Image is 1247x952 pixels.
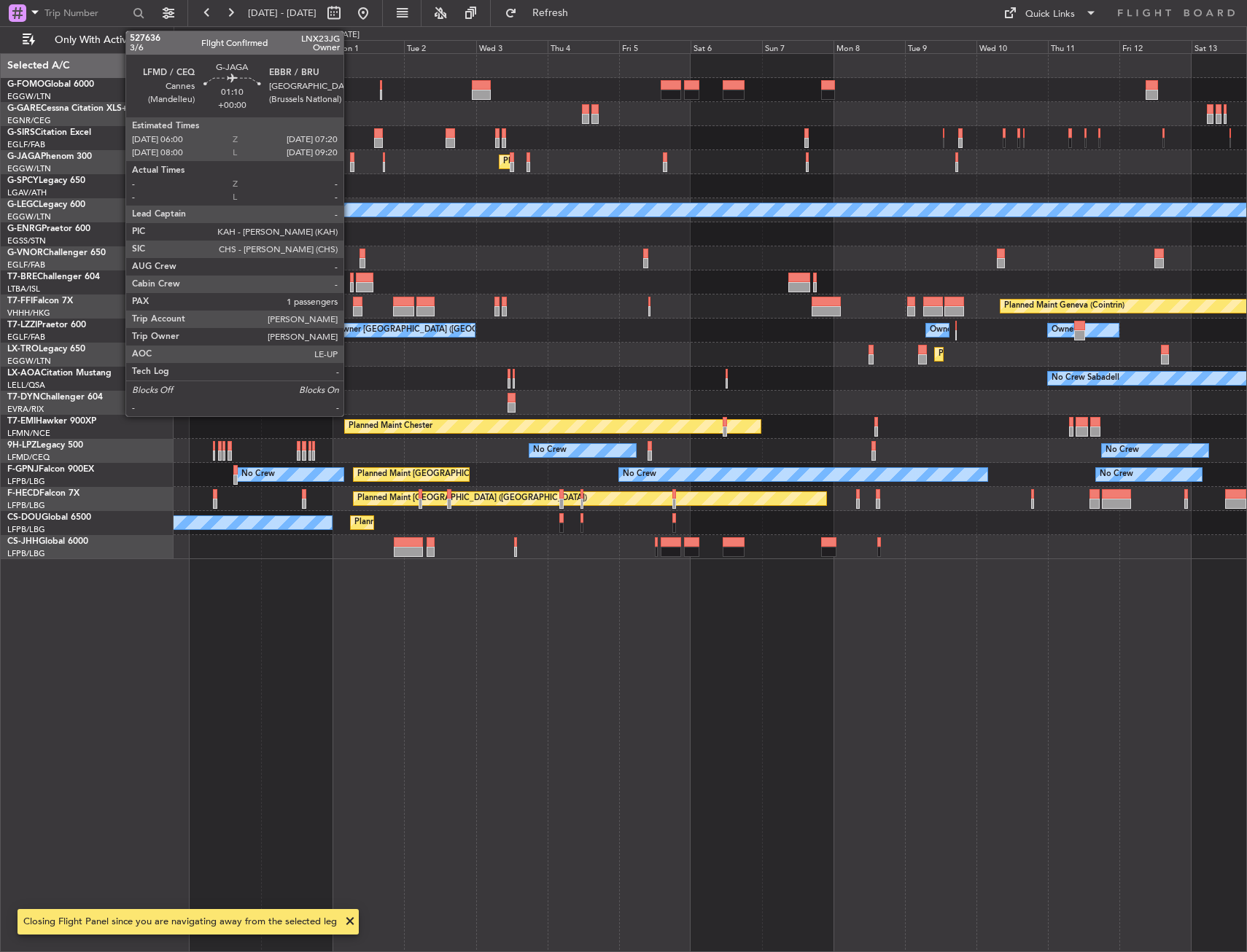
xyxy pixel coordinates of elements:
div: No Crew Sabadell [1052,367,1119,389]
div: [DATE] [176,29,201,42]
span: T7-BRE [7,273,37,281]
div: Mon 1 [333,40,404,53]
div: Owner Ibiza [174,151,219,173]
span: [DATE] - [DATE] [248,7,316,20]
div: Owner [GEOGRAPHIC_DATA] ([GEOGRAPHIC_DATA]) [336,319,537,341]
a: G-VNORChallenger 650 [7,249,106,257]
span: CS-JHH [7,537,39,546]
a: G-ENRGPraetor 600 [7,225,90,233]
span: T7-FFI [7,297,33,305]
span: CS-DOU [7,513,42,522]
div: Planned Maint Chester [349,415,432,437]
div: Owner [930,319,955,341]
div: No Crew [623,464,656,485]
button: Quick Links [996,1,1104,25]
div: No Crew [533,440,567,461]
a: G-SPCYLegacy 650 [7,176,85,185]
a: T7-DYNChallenger 604 [7,393,103,402]
div: Planned Maint [GEOGRAPHIC_DATA] ([GEOGRAPHIC_DATA]) [354,512,584,534]
span: F-HECD [7,489,39,498]
div: Planned Maint [GEOGRAPHIC_DATA] ([GEOGRAPHIC_DATA]) [503,151,733,173]
div: Quick Links [1025,7,1075,22]
a: LELL/QSA [7,380,45,391]
a: T7-LZZIPraetor 600 [7,321,86,329]
a: G-FOMOGlobal 6000 [7,80,94,89]
div: Planned Maint [GEOGRAPHIC_DATA] ([GEOGRAPHIC_DATA]) [357,488,587,510]
a: G-JAGAPhenom 300 [7,152,92,161]
div: Fri 12 [1119,40,1191,53]
span: LX-AOA [7,369,41,378]
span: G-JAGA [7,152,41,161]
span: G-SPCY [7,176,39,185]
a: T7-EMIHawker 900XP [7,417,96,426]
span: F-GPNJ [7,465,39,474]
input: Trip Number [44,2,128,24]
a: LFPB/LBG [7,500,45,511]
a: G-GARECessna Citation XLS+ [7,104,128,113]
div: Sat 30 [190,40,261,53]
a: EGNR/CEG [7,115,51,126]
a: EGLF/FAB [7,260,45,270]
div: [DATE] [335,29,360,42]
a: LFMN/NCE [7,428,50,439]
div: Sun 7 [762,40,834,53]
a: F-GPNJFalcon 900EX [7,465,94,474]
div: Sun 31 [261,40,333,53]
a: LGAV/ATH [7,187,47,198]
a: EGGW/LTN [7,211,51,222]
a: EGGW/LTN [7,91,51,102]
a: LFPB/LBG [7,524,45,535]
a: CS-JHHGlobal 6000 [7,537,88,546]
div: Mon 8 [834,40,905,53]
a: EGLF/FAB [7,332,45,343]
div: Wed 3 [476,40,548,53]
a: LFMD/CEQ [7,452,50,463]
div: Sat 6 [691,40,762,53]
span: T7-EMI [7,417,36,426]
span: T7-DYN [7,393,40,402]
span: Only With Activity [38,35,154,45]
div: Planned Maint Dusseldorf [939,343,1034,365]
span: T7-LZZI [7,321,37,329]
a: LTBA/ISL [7,284,40,294]
button: Refresh [498,1,586,25]
span: G-ENRG [7,225,42,233]
div: Thu 4 [548,40,619,53]
div: Tue 9 [905,40,976,53]
a: EGLF/FAB [7,139,45,150]
div: Planned Maint Geneva (Cointrin) [1004,295,1124,317]
a: LFPB/LBG [7,476,45,487]
a: G-LEGCLegacy 600 [7,200,85,209]
a: VHHH/HKG [7,308,50,319]
a: LX-TROLegacy 650 [7,345,85,354]
a: T7-FFIFalcon 7X [7,297,73,305]
span: Refresh [520,8,581,18]
span: G-SIRS [7,128,35,137]
a: EVRA/RIX [7,404,44,415]
div: No Crew [241,464,275,485]
div: Fri 5 [619,40,691,53]
a: EGGW/LTN [7,356,51,367]
a: LFPB/LBG [7,548,45,559]
a: EGSS/STN [7,235,46,246]
span: G-LEGC [7,200,39,209]
div: Closing Flight Panel since you are navigating away from the selected leg [23,915,337,929]
a: T7-BREChallenger 604 [7,273,100,281]
span: G-GARE [7,104,41,113]
div: No Crew [1100,464,1133,485]
a: 9H-LPZLegacy 500 [7,441,83,450]
a: CS-DOUGlobal 6500 [7,513,91,522]
a: F-HECDFalcon 7X [7,489,79,498]
span: G-VNOR [7,249,43,257]
span: 9H-LPZ [7,441,36,450]
div: Wed 10 [976,40,1048,53]
span: G-FOMO [7,80,44,89]
div: No Crew [1106,440,1139,461]
button: Only With Activity [16,28,158,52]
div: Tue 2 [404,40,475,53]
div: Thu 11 [1048,40,1119,53]
div: Owner [1052,319,1076,341]
span: LX-TRO [7,345,39,354]
a: EGGW/LTN [7,163,51,174]
div: Planned Maint [GEOGRAPHIC_DATA] ([GEOGRAPHIC_DATA]) [357,464,587,485]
